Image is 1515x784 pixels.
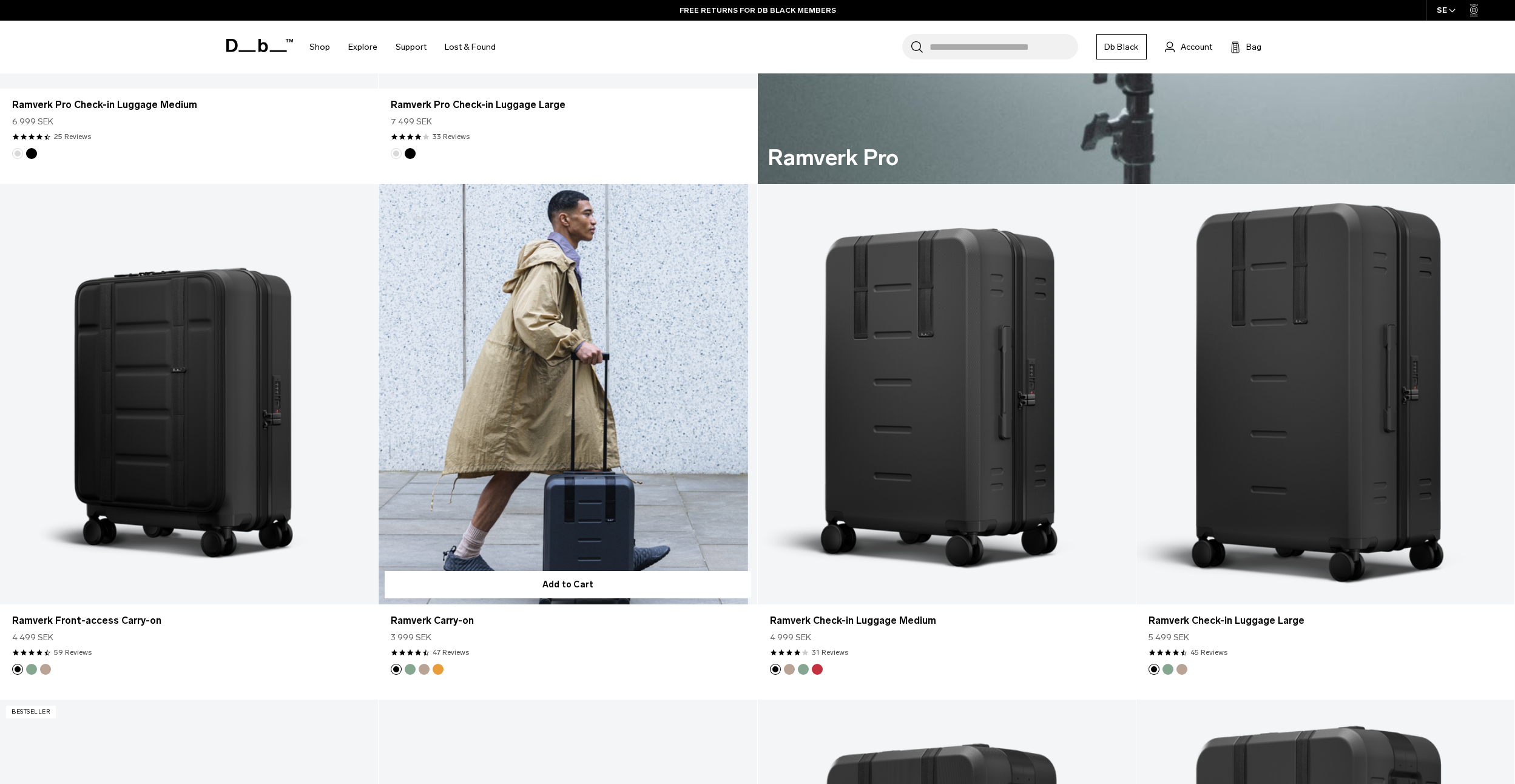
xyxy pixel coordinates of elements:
button: Green Ray [26,664,37,675]
button: Black Out [26,148,37,159]
button: Green Ray [1162,664,1173,675]
span: 3 999 SEK [391,631,431,644]
button: Black Out [391,664,402,675]
button: Sprite Lightning Red [812,664,823,675]
h2: Ramverk Pro [768,141,899,174]
button: Silver [12,148,23,159]
a: Ramverk Check-in Luggage Medium [770,613,1124,628]
a: Ramverk Carry-on [379,184,757,604]
a: Ramverk Check-in Luggage Large [1149,613,1502,628]
a: 25 reviews [54,131,91,142]
span: 4 499 SEK [12,631,53,644]
button: Black Out [12,664,23,675]
span: Account [1181,41,1212,53]
span: 6 999 SEK [12,115,53,128]
button: Fogbow Beige [419,664,430,675]
a: Support [396,25,427,69]
span: 5 499 SEK [1149,631,1189,644]
p: Bestseller [6,706,56,718]
button: Black Out [1149,664,1159,675]
button: Green Ray [798,664,809,675]
a: FREE RETURNS FOR DB BLACK MEMBERS [680,5,836,16]
a: Ramverk Check-in Luggage Large [1136,184,1514,604]
span: Bag [1246,41,1261,53]
a: Ramverk Carry-on [391,613,744,628]
a: 31 reviews [812,647,848,658]
button: Fogbow Beige [784,664,795,675]
button: Parhelion Orange [433,664,444,675]
a: Ramverk Check-in Luggage Medium [758,184,1136,604]
button: Green Ray [405,664,416,675]
button: Add to Cart [385,571,751,598]
a: Account [1165,39,1212,54]
a: Ramverk Front-access Carry-on [12,613,366,628]
button: Bag [1230,39,1261,54]
a: Db Black [1096,34,1147,59]
a: 45 reviews [1190,647,1227,658]
button: Fogbow Beige [40,664,51,675]
a: Ramverk Pro Check-in Luggage Large [391,98,744,112]
span: 7 499 SEK [391,115,432,128]
button: Black Out [405,148,416,159]
a: 47 reviews [433,647,469,658]
a: Ramverk Pro Check-in Luggage Medium [12,98,366,112]
span: 4 999 SEK [770,631,811,644]
button: Black Out [770,664,781,675]
a: Shop [309,25,330,69]
a: 33 reviews [433,131,470,142]
a: 59 reviews [54,647,92,658]
a: Lost & Found [445,25,496,69]
a: Explore [348,25,377,69]
nav: Main Navigation [300,21,505,73]
button: Fogbow Beige [1176,664,1187,675]
button: Silver [391,148,402,159]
